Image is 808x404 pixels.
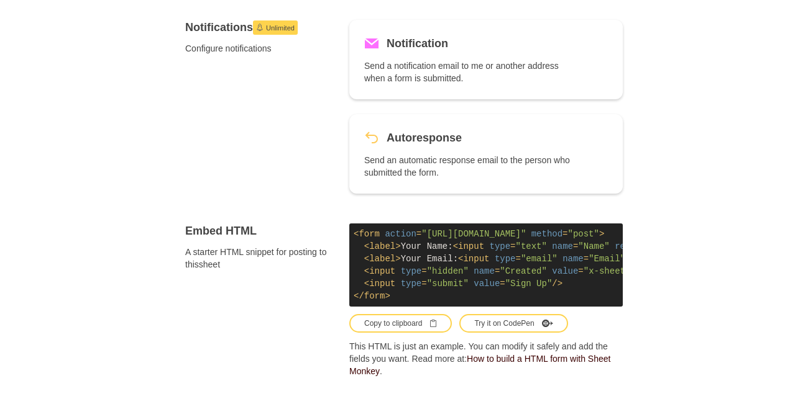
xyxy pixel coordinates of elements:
[421,229,526,239] span: "[URL][DOMAIN_NAME]"
[185,246,334,271] span: A starter HTML snippet for posting to this sheet
[427,279,469,289] span: "submit"
[568,229,599,239] span: "post"
[463,254,489,264] span: input
[589,254,625,264] span: "Email"
[364,291,385,301] span: form
[266,20,295,35] span: Unlimited
[500,266,547,276] span: "Created"
[387,35,448,52] h5: Notification
[578,241,609,251] span: "Name"
[401,266,422,276] span: type
[364,130,379,145] svg: Revert
[453,241,668,251] span: < = = />
[458,241,484,251] span: input
[427,266,469,276] span: "hidden"
[349,314,452,333] button: Copy to clipboardClipboard
[364,318,437,329] div: Copy to clipboard
[495,254,516,264] span: type
[369,241,395,251] span: label
[364,60,573,84] p: Send a notification email to me or another address when a form is submitted.
[489,241,510,251] span: type
[369,254,395,264] span: label
[364,36,379,51] svg: Mail
[359,229,380,239] span: form
[474,279,500,289] span: value
[364,241,401,251] span: < >
[349,354,610,376] a: How to build a HTML form with Sheet Monkey
[385,229,416,239] span: action
[185,42,334,55] span: Configure notifications
[521,254,558,264] span: "email"
[562,254,584,264] span: name
[185,223,334,238] h4: Embed HTML
[369,279,395,289] span: input
[429,320,437,327] svg: Clipboard
[401,279,422,289] span: type
[552,241,573,251] span: name
[369,266,395,276] span: input
[387,129,462,146] h5: Autoresponse
[505,279,553,289] span: "Sign Up"
[185,20,334,35] h4: Notifications
[354,291,390,301] span: </ >
[256,24,264,31] svg: Launch
[458,254,682,264] span: < = = />
[349,223,623,307] code: Your Name: Your Email:
[584,266,756,276] span: "x-sheetmonkey-current-date-time"
[349,340,623,377] p: This HTML is just an example. You can modify it safely and add the fields you want. Read more at: .
[516,241,547,251] span: "text"
[552,266,578,276] span: value
[474,266,495,276] span: name
[364,254,401,264] span: < >
[531,229,562,239] span: method
[615,241,656,251] span: required
[364,266,766,276] span: < = = = />
[364,154,573,179] p: Send an automatic response email to the person who submitted the form.
[474,318,553,329] div: Try it on CodePen
[459,314,567,333] button: Try it on CodePen
[364,279,562,289] span: < = = />
[354,229,604,239] span: < = = >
